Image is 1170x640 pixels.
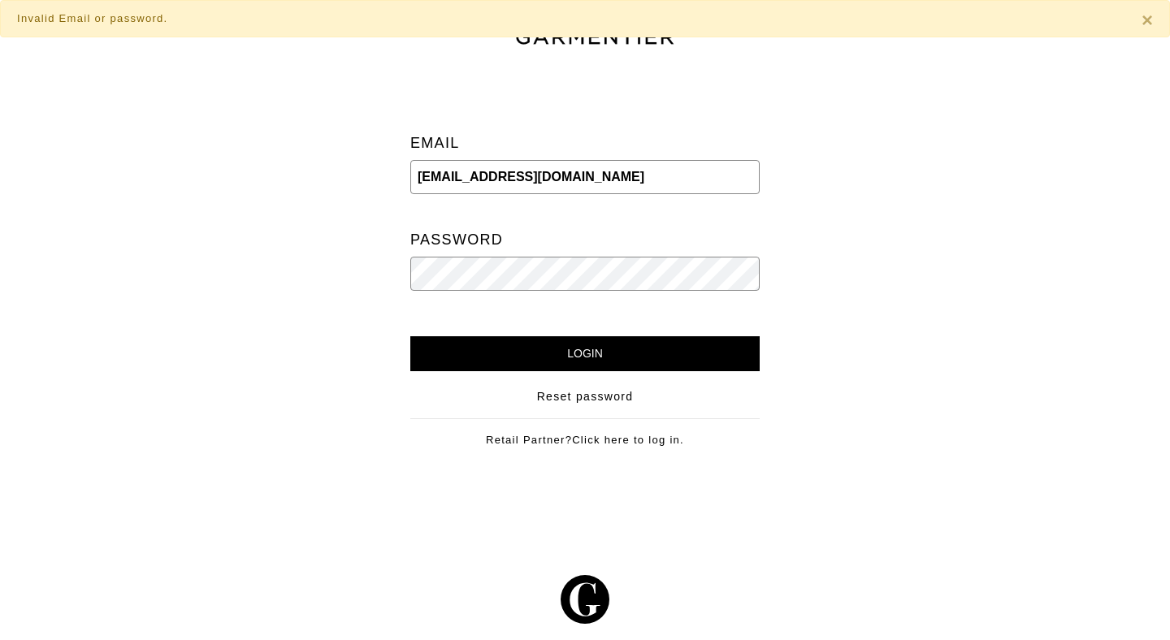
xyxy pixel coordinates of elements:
a: Reset password [537,388,634,405]
div: Invalid Email or password. [17,11,1117,27]
label: Password [410,223,503,257]
span: × [1142,9,1153,31]
img: g-602364139e5867ba59c769ce4266a9601a3871a1516a6a4c3533f4bc45e69684.svg [561,575,609,624]
a: Click here to log in. [572,434,684,446]
div: Retail Partner? [410,418,760,448]
label: Email [410,127,460,160]
input: Login [410,336,760,371]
